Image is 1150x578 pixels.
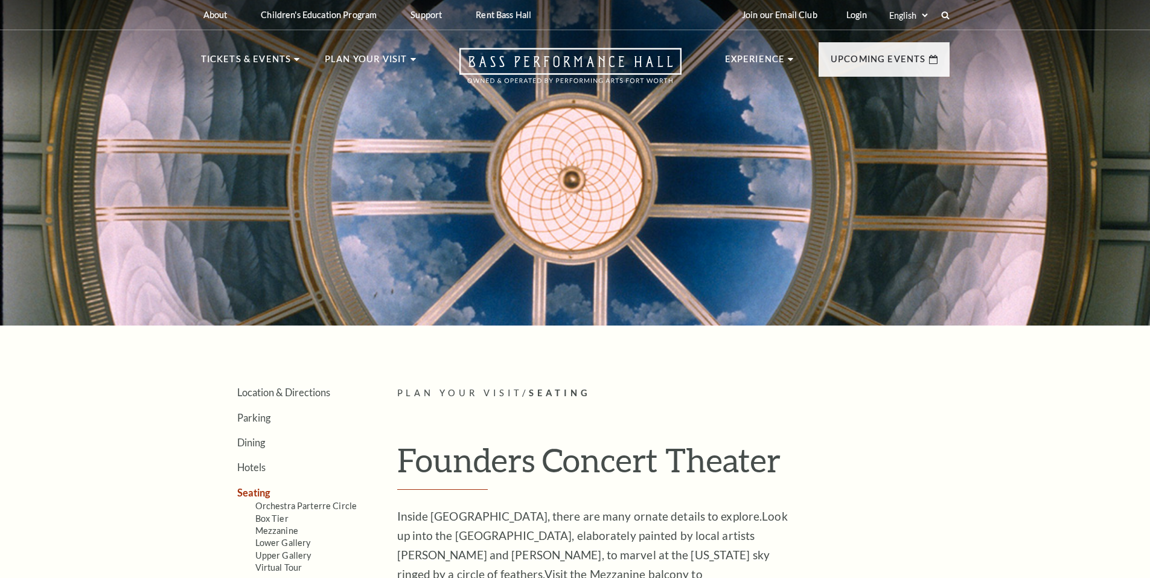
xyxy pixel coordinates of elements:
a: Hotels [237,461,266,473]
a: Box Tier [255,513,289,524]
a: Mezzanine [255,525,298,536]
p: / [397,386,950,401]
a: Parking [237,412,270,423]
p: Children's Education Program [261,10,377,20]
span: Plan Your Visit [397,388,523,398]
a: Location & Directions [237,387,330,398]
a: Seating [237,487,270,498]
a: Orchestra Parterre Circle [255,501,357,511]
p: Experience [725,52,785,74]
p: Rent Bass Hall [476,10,531,20]
span: Seating [529,388,591,398]
p: About [203,10,228,20]
p: Upcoming Events [831,52,926,74]
a: Dining [237,437,265,448]
h1: Founders Concert Theater [397,440,950,490]
a: Virtual Tour [255,562,302,573]
a: Upper Gallery [255,550,311,560]
a: Lower Gallery [255,538,311,548]
p: Plan Your Visit [325,52,407,74]
p: Tickets & Events [201,52,292,74]
select: Select: [887,10,930,21]
p: Support [410,10,442,20]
